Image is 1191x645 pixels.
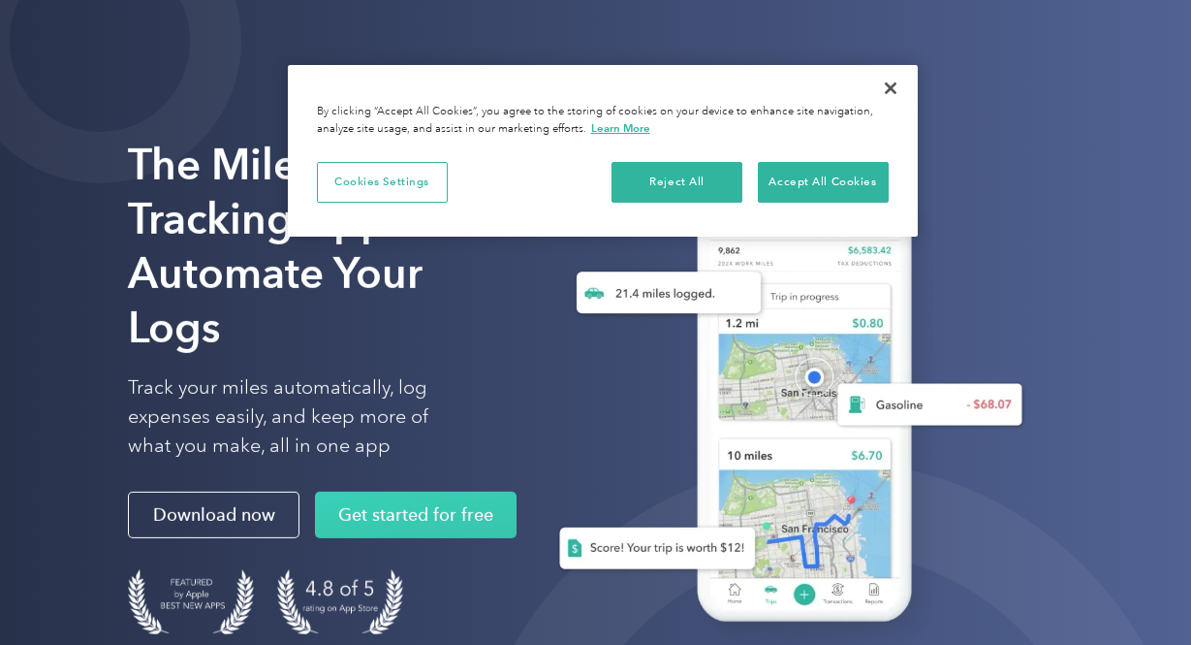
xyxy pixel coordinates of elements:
a: Download now [128,492,299,538]
div: Privacy [288,65,918,237]
img: Badge for Featured by Apple Best New Apps [128,569,254,634]
img: 4.9 out of 5 stars on the app store [277,569,403,634]
div: Cookie banner [288,65,918,237]
button: Cookies Settings [317,162,448,203]
button: Reject All [611,162,742,203]
strong: The Mileage Tracking App to Automate Your Logs [128,139,439,353]
button: Close [869,67,912,110]
p: Track your miles automatically, log expenses easily, and keep more of what you make, all in one app [128,373,471,461]
button: Accept All Cookies [758,162,889,203]
div: By clicking “Accept All Cookies”, you agree to the storing of cookies on your device to enhance s... [317,104,889,138]
a: Get started for free [315,492,517,538]
a: More information about your privacy, opens in a new tab [591,121,650,135]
